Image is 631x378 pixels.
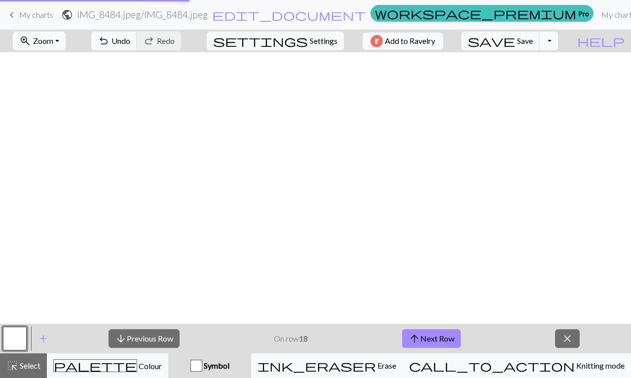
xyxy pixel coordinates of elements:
[461,32,540,50] button: Save
[18,361,40,370] span: Select
[274,333,308,344] p: On row
[376,361,396,370] span: Erase
[19,10,53,19] span: My charts
[47,353,168,378] button: Colour
[403,353,631,378] button: Knitting mode
[517,36,533,45] span: Save
[137,361,162,371] span: Colour
[111,36,130,45] span: Undo
[409,359,575,373] span: call_to_action
[213,35,308,47] i: Settings
[408,332,420,345] span: arrow_upward
[202,361,229,370] span: Symbol
[19,34,31,48] span: zoom_in
[561,332,573,345] span: close
[212,8,366,22] span: edit_document
[13,32,66,50] button: Zoom
[207,32,344,50] button: SettingsSettings
[299,334,308,343] strong: 18
[375,6,576,20] span: workspace_premium
[115,332,127,345] span: arrow_downward
[6,8,18,22] span: keyboard_arrow_left
[6,359,18,373] span: highlight_alt
[371,35,383,47] img: Ravelry
[6,6,53,23] a: My charts
[371,5,594,22] a: Pro
[363,33,443,50] button: Add to Ravelry
[310,35,337,47] span: Settings
[258,359,376,373] span: ink_eraser
[575,361,625,370] span: Knitting mode
[77,9,208,20] h2: IMG_8484.jpeg / IMG_8484.jpeg
[385,35,435,47] span: Add to Ravelry
[468,34,515,48] span: save
[37,332,49,345] span: add
[251,353,403,378] button: Erase
[168,353,251,378] button: Symbol
[577,34,625,48] span: help
[98,34,110,48] span: undo
[61,8,73,22] span: public
[91,32,137,50] button: Undo
[33,36,53,45] span: Zoom
[402,329,461,348] button: Next Row
[109,329,180,348] button: Previous Row
[54,359,137,373] span: palette
[213,34,308,48] span: settings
